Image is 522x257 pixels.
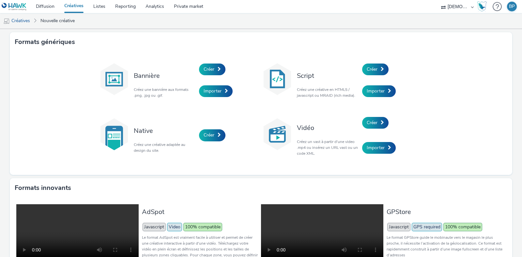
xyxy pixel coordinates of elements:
[261,63,294,95] img: code.svg
[362,85,396,97] a: Importer
[143,223,166,231] span: Javascript
[167,223,182,231] span: Video
[183,223,222,231] span: 100% compatible
[297,123,359,132] h3: Vidéo
[509,2,515,11] div: BP
[367,88,385,94] span: Importer
[412,223,442,231] span: GPS required
[134,126,196,135] h3: Native
[199,64,225,75] a: Créer
[261,118,294,150] img: video.svg
[134,142,196,153] p: Créez une créative adaptée au design du site.
[204,132,214,138] span: Créer
[204,66,214,72] span: Créer
[367,66,377,72] span: Créer
[477,1,487,12] img: Hawk Academy
[98,63,130,95] img: banner.svg
[199,129,225,141] a: Créer
[443,223,482,231] span: 100% compatible
[15,183,71,193] h3: Formats innovants
[2,3,27,11] img: undefined Logo
[134,87,196,98] p: Créez une bannière aux formats .png, .jpg ou .gif.
[367,145,385,151] span: Importer
[362,142,396,154] a: Importer
[387,223,410,231] span: Javascript
[15,37,75,47] h3: Formats génériques
[477,1,489,12] a: Hawk Academy
[204,88,222,94] span: Importer
[387,207,502,216] h3: GPStore
[37,13,78,29] a: Nouvelle créative
[142,207,258,216] h3: AdSpot
[297,139,359,156] p: Créez un vast à partir d'une video .mp4 ou insérez un URL vast ou un code XML.
[362,117,389,129] a: Créer
[297,71,359,80] h3: Script
[362,64,389,75] a: Créer
[297,87,359,98] p: Créez une créative en HTML5 / javascript ou MRAID (rich media).
[367,120,377,126] span: Créer
[199,85,233,97] a: Importer
[134,71,196,80] h3: Bannière
[98,118,130,150] img: native.svg
[3,18,10,24] img: mobile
